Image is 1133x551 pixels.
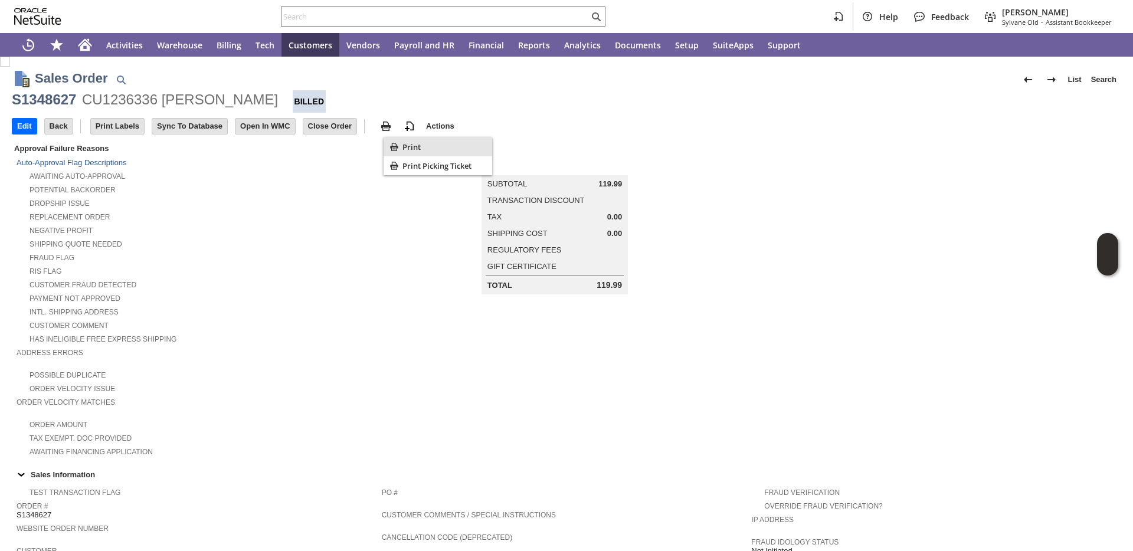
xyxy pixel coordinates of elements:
div: Approval Failure Reasons [12,142,377,155]
a: Payment not approved [30,294,120,303]
span: Activities [106,40,143,51]
span: Payroll and HR [394,40,454,51]
a: Recent Records [14,33,42,57]
span: Print Picking Ticket [402,160,487,171]
a: Activities [99,33,150,57]
input: Open In WMC [235,119,295,134]
a: Website Order Number [17,524,109,533]
a: List [1063,70,1086,89]
span: Reports [518,40,550,51]
a: Shipping Quote Needed [30,240,122,248]
a: Customer Comments / Special Instructions [382,511,556,519]
a: Order Velocity Matches [17,398,115,406]
a: Awaiting Financing Application [30,448,153,456]
a: Search [1086,70,1121,89]
a: Tax [487,212,502,221]
a: RIS flag [30,267,62,275]
a: Analytics [557,33,608,57]
span: [PERSON_NAME] [1002,6,1112,18]
span: Tech [256,40,274,51]
span: Assistant Bookkeeper [1046,18,1112,27]
a: Subtotal [487,179,527,188]
a: Customer Fraud Detected [30,281,136,289]
a: Customer Comment [30,322,109,330]
input: Sync To Database [152,119,227,134]
h1: Sales Order [35,68,108,88]
span: Sylvane Old [1002,18,1039,27]
a: Payroll and HR [387,33,461,57]
span: Setup [675,40,699,51]
span: Financial [469,40,504,51]
a: Order Amount [30,421,87,429]
a: Negative Profit [30,227,93,235]
div: S1348627 [12,90,76,109]
a: Test Transaction Flag [30,488,120,497]
span: Vendors [346,40,380,51]
svg: logo [14,8,61,25]
img: Quick Find [114,73,128,87]
a: Auto-Approval Flag Descriptions [17,158,126,167]
div: Billed [293,90,326,113]
caption: Summary [482,156,628,175]
a: Support [761,33,808,57]
svg: Shortcuts [50,38,64,52]
a: PO # [382,488,398,497]
img: Previous [1021,73,1035,87]
a: Vendors [339,33,387,57]
div: Shortcuts [42,33,71,57]
a: Home [71,33,99,57]
svg: Recent Records [21,38,35,52]
a: Awaiting Auto-Approval [30,172,125,181]
svg: Search [589,9,603,24]
div: Print [384,137,492,156]
a: Tax Exempt. Doc Provided [30,434,132,442]
span: Help [879,11,898,22]
a: Replacement Order [30,213,110,221]
a: Order Velocity Issue [30,385,115,393]
span: 0.00 [607,229,622,238]
span: Analytics [564,40,601,51]
input: Print Labels [91,119,144,134]
a: Possible Duplicate [30,371,106,379]
img: add-record.svg [402,119,417,133]
a: Transaction Discount [487,196,585,205]
a: Customers [281,33,339,57]
input: Edit [12,119,37,134]
td: Sales Information [12,467,1121,482]
span: Documents [615,40,661,51]
a: Fraud Idology Status [751,538,839,546]
a: IP Address [751,516,794,524]
svg: Home [78,38,92,52]
span: Customers [289,40,332,51]
div: Print Picking Ticket [384,156,492,175]
a: Intl. Shipping Address [30,308,119,316]
iframe: Click here to launch Oracle Guided Learning Help Panel [1097,233,1118,275]
span: SuiteApps [713,40,754,51]
span: - [1041,18,1043,27]
a: Address Errors [17,349,83,357]
a: Override Fraud Verification? [764,502,882,510]
a: Reports [511,33,557,57]
a: Regulatory Fees [487,245,561,254]
span: Print [402,142,487,152]
span: Billing [217,40,241,51]
a: Setup [668,33,706,57]
div: Sales Information [12,467,1116,482]
a: Potential Backorder [30,186,116,194]
span: Feedback [931,11,969,22]
div: CU1236336 [PERSON_NAME] [82,90,278,109]
a: Fraud Flag [30,254,74,262]
img: print.svg [379,119,393,133]
a: Financial [461,33,511,57]
img: Next [1044,73,1059,87]
a: Total [487,281,512,290]
a: Fraud Verification [764,488,840,497]
a: Warehouse [150,33,209,57]
a: Order # [17,502,48,510]
input: Back [45,119,73,134]
input: Search [281,9,589,24]
span: 119.99 [598,179,622,189]
a: Has Ineligible Free Express Shipping [30,335,176,343]
a: SuiteApps [706,33,761,57]
span: Warehouse [157,40,202,51]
